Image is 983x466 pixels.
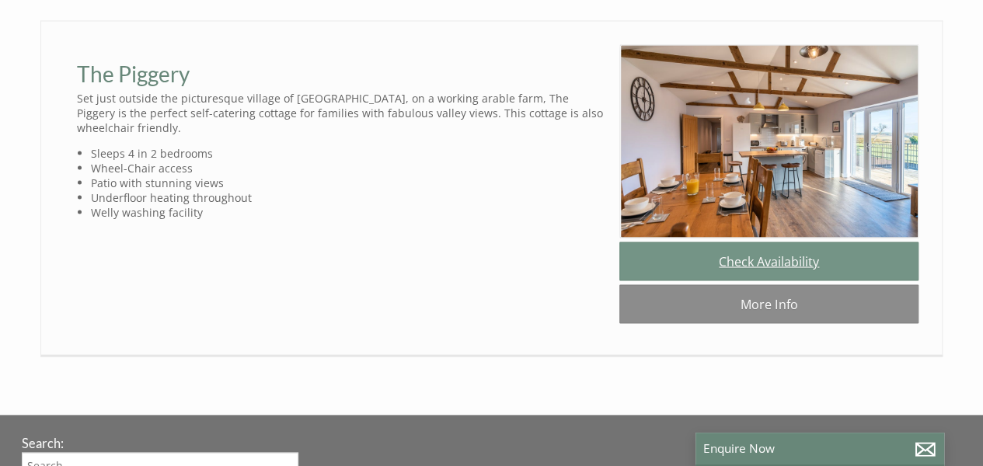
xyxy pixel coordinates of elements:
h3: Search: [22,435,298,450]
li: Underfloor heating throughout [91,190,607,204]
a: More Info [619,284,919,323]
li: Patio with stunning views [91,175,607,190]
li: Sleeps 4 in 2 bedrooms [91,145,607,160]
a: Check Availability [619,242,919,280]
li: Welly washing facility [91,204,607,219]
p: Enquire Now [703,440,936,457]
a: The Piggery [77,60,190,86]
p: Set just outside the picturesque village of [GEOGRAPHIC_DATA], on a working arable farm, The Pigg... [77,90,607,134]
img: PIG31-BBP_1234-HDR.original.jpg [620,44,919,238]
li: Wheel-Chair access [91,160,607,175]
